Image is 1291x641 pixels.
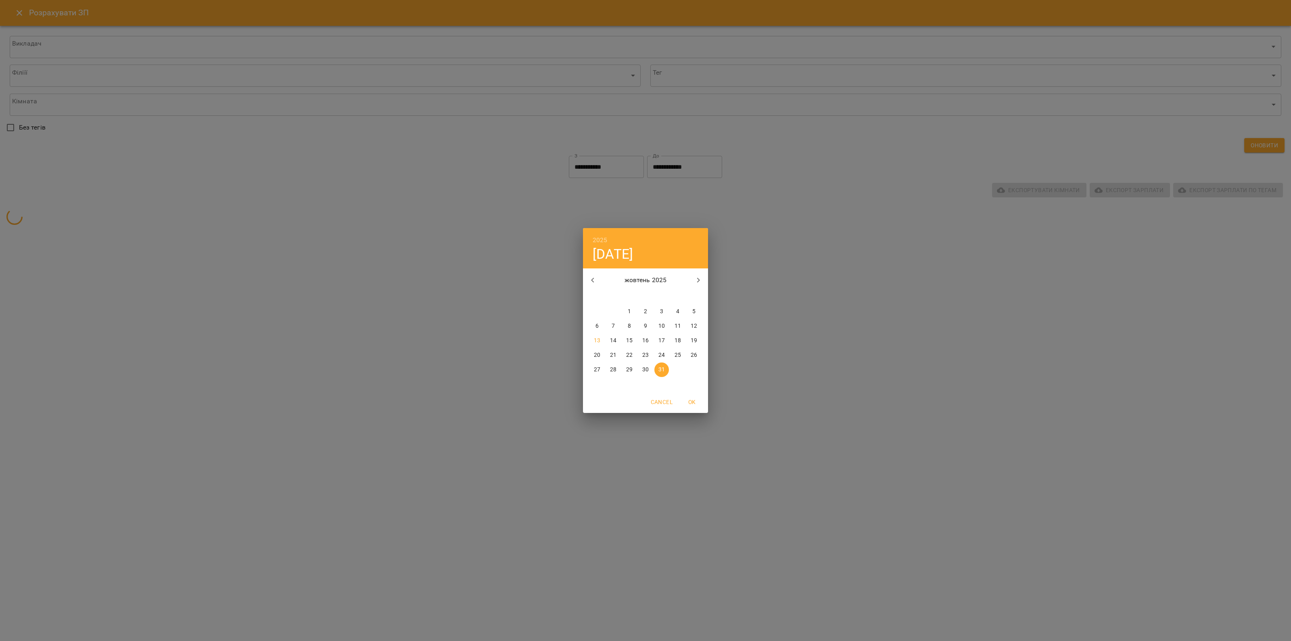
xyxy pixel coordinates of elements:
button: 7 [606,319,620,333]
p: 21 [610,351,616,359]
span: Cancel [651,397,673,407]
p: 12 [691,322,697,330]
p: 23 [642,351,649,359]
button: 9 [638,319,653,333]
button: 8 [622,319,637,333]
button: 25 [671,348,685,362]
button: 27 [590,362,604,377]
p: 28 [610,366,616,374]
button: 20 [590,348,604,362]
span: чт [638,292,653,300]
button: 13 [590,333,604,348]
span: нд [687,292,701,300]
button: 2025 [593,235,608,246]
p: 18 [675,337,681,345]
button: 3 [654,304,669,319]
p: 20 [594,351,600,359]
p: 14 [610,337,616,345]
p: 7 [612,322,615,330]
span: пт [654,292,669,300]
button: 4 [671,304,685,319]
button: [DATE] [593,246,633,262]
p: 27 [594,366,600,374]
button: 17 [654,333,669,348]
button: 12 [687,319,701,333]
p: 31 [658,366,665,374]
p: 2 [644,308,647,316]
p: 22 [626,351,633,359]
p: 11 [675,322,681,330]
button: 15 [622,333,637,348]
button: 18 [671,333,685,348]
button: 23 [638,348,653,362]
span: сб [671,292,685,300]
p: 13 [594,337,600,345]
button: 24 [654,348,669,362]
p: 3 [660,308,663,316]
p: 9 [644,322,647,330]
span: ср [622,292,637,300]
p: 25 [675,351,681,359]
p: 17 [658,337,665,345]
button: 21 [606,348,620,362]
p: 29 [626,366,633,374]
button: 28 [606,362,620,377]
p: 26 [691,351,697,359]
p: 15 [626,337,633,345]
button: 10 [654,319,669,333]
p: 30 [642,366,649,374]
button: 1 [622,304,637,319]
p: 19 [691,337,697,345]
button: 29 [622,362,637,377]
button: 31 [654,362,669,377]
button: 16 [638,333,653,348]
p: 6 [595,322,599,330]
p: 16 [642,337,649,345]
p: 1 [628,308,631,316]
span: вт [606,292,620,300]
p: 5 [692,308,696,316]
button: OK [679,395,705,409]
button: 19 [687,333,701,348]
button: 5 [687,304,701,319]
button: 30 [638,362,653,377]
p: 24 [658,351,665,359]
span: пн [590,292,604,300]
button: 22 [622,348,637,362]
p: 10 [658,322,665,330]
p: 4 [676,308,679,316]
p: 8 [628,322,631,330]
button: 6 [590,319,604,333]
button: 14 [606,333,620,348]
button: 26 [687,348,701,362]
p: жовтень 2025 [602,275,689,285]
button: Cancel [648,395,676,409]
span: OK [682,397,702,407]
button: 11 [671,319,685,333]
button: 2 [638,304,653,319]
